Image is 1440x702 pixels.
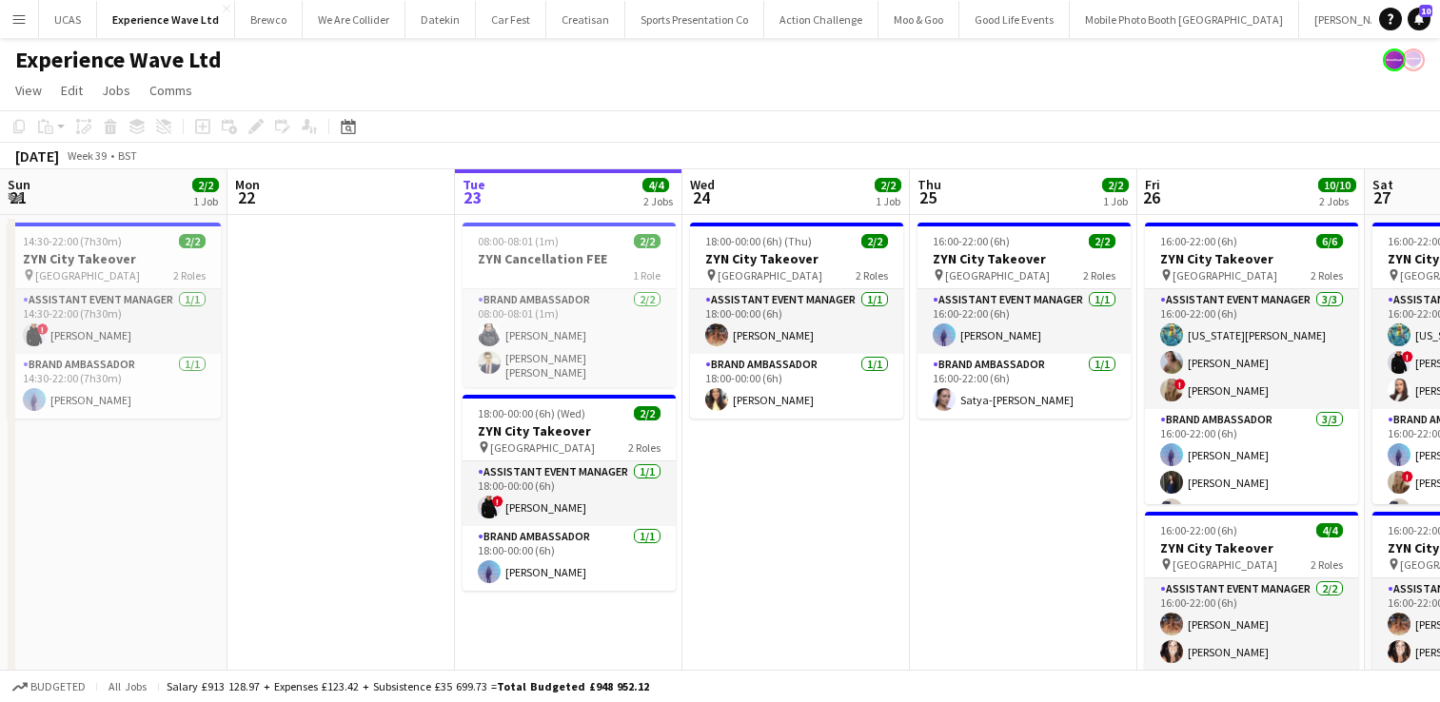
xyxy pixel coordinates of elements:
[463,422,676,439] h3: ZYN City Takeover
[1070,1,1299,38] button: Mobile Photo Booth [GEOGRAPHIC_DATA]
[643,194,673,208] div: 2 Jobs
[917,354,1131,419] app-card-role: Brand Ambassador1/116:00-22:00 (6h)Satya-[PERSON_NAME]
[642,178,669,192] span: 4/4
[1145,223,1358,504] app-job-card: 16:00-22:00 (6h)6/6ZYN City Takeover [GEOGRAPHIC_DATA]2 RolesAssistant Event Manager3/316:00-22:0...
[1174,379,1186,390] span: !
[1318,178,1356,192] span: 10/10
[546,1,625,38] button: Creatisan
[1402,351,1413,362] span: !
[167,679,649,693] div: Salary £913 128.97 + Expenses £123.42 + Subsistence £35 699.73 =
[1083,268,1115,283] span: 2 Roles
[235,1,303,38] button: Brewco
[118,148,137,163] div: BST
[915,186,941,208] span: 25
[1299,1,1411,38] button: [PERSON_NAME]
[173,268,206,283] span: 2 Roles
[1145,176,1160,193] span: Fri
[1372,176,1393,193] span: Sat
[1145,578,1358,671] app-card-role: Assistant Event Manager2/216:00-22:00 (6h)[PERSON_NAME][PERSON_NAME]
[105,679,150,693] span: All jobs
[30,680,86,693] span: Budgeted
[690,223,903,419] app-job-card: 18:00-00:00 (6h) (Thu)2/2ZYN City Takeover [GEOGRAPHIC_DATA]2 RolesAssistant Event Manager1/118:0...
[1102,178,1129,192] span: 2/2
[861,234,888,248] span: 2/2
[102,82,130,99] span: Jobs
[1145,539,1358,556] h3: ZYN City Takeover
[633,268,661,283] span: 1 Role
[8,354,221,419] app-card-role: Brand Ambassador1/114:30-22:00 (7h30m)[PERSON_NAME]
[690,289,903,354] app-card-role: Assistant Event Manager1/118:00-00:00 (6h)[PERSON_NAME]
[53,78,90,103] a: Edit
[463,223,676,387] app-job-card: 08:00-08:01 (1m)2/2ZYN Cancellation FEE1 RoleBrand Ambassador2/208:00-08:01 (1m)[PERSON_NAME][PER...
[8,250,221,267] h3: ZYN City Takeover
[192,178,219,192] span: 2/2
[193,194,218,208] div: 1 Job
[37,323,49,335] span: !
[463,289,676,387] app-card-role: Brand Ambassador2/208:00-08:01 (1m)[PERSON_NAME][PERSON_NAME] [PERSON_NAME]
[1173,557,1277,572] span: [GEOGRAPHIC_DATA]
[1408,8,1430,30] a: 10
[1402,49,1425,71] app-user-avatar: Sophie Barnes
[463,250,676,267] h3: ZYN Cancellation FEE
[8,223,221,419] div: 14:30-22:00 (7h30m)2/2ZYN City Takeover [GEOGRAPHIC_DATA]2 RolesAssistant Event Manager1/114:30-2...
[718,268,822,283] span: [GEOGRAPHIC_DATA]
[492,496,503,507] span: !
[5,186,30,208] span: 21
[63,148,110,163] span: Week 39
[463,461,676,526] app-card-role: Assistant Event Manager1/118:00-00:00 (6h)![PERSON_NAME]
[1316,234,1343,248] span: 6/6
[856,268,888,283] span: 2 Roles
[764,1,878,38] button: Action Challenge
[1145,250,1358,267] h3: ZYN City Takeover
[10,676,89,697] button: Budgeted
[39,1,97,38] button: UCAS
[1142,186,1160,208] span: 26
[959,1,1070,38] button: Good Life Events
[463,176,485,193] span: Tue
[628,440,661,455] span: 2 Roles
[1173,268,1277,283] span: [GEOGRAPHIC_DATA]
[15,46,222,74] h1: Experience Wave Ltd
[1311,557,1343,572] span: 2 Roles
[303,1,405,38] button: We Are Collider
[917,250,1131,267] h3: ZYN City Takeover
[97,1,235,38] button: Experience Wave Ltd
[497,679,649,693] span: Total Budgeted £948 952.12
[625,1,764,38] button: Sports Presentation Co
[933,234,1010,248] span: 16:00-22:00 (6h)
[1316,523,1343,537] span: 4/4
[1383,49,1406,71] app-user-avatar: Lucy Carpenter
[1402,471,1413,482] span: !
[94,78,138,103] a: Jobs
[1089,234,1115,248] span: 2/2
[687,186,715,208] span: 24
[142,78,200,103] a: Comms
[476,1,546,38] button: Car Fest
[1419,5,1432,17] span: 10
[1145,289,1358,409] app-card-role: Assistant Event Manager3/316:00-22:00 (6h)[US_STATE][PERSON_NAME][PERSON_NAME]![PERSON_NAME]
[61,82,83,99] span: Edit
[1370,186,1393,208] span: 27
[15,82,42,99] span: View
[149,82,192,99] span: Comms
[917,289,1131,354] app-card-role: Assistant Event Manager1/116:00-22:00 (6h)[PERSON_NAME]
[35,268,140,283] span: [GEOGRAPHIC_DATA]
[8,176,30,193] span: Sun
[405,1,476,38] button: Datekin
[1103,194,1128,208] div: 1 Job
[478,234,559,248] span: 08:00-08:01 (1m)
[1311,268,1343,283] span: 2 Roles
[690,250,903,267] h3: ZYN City Takeover
[478,406,585,420] span: 18:00-00:00 (6h) (Wed)
[634,234,661,248] span: 2/2
[878,1,959,38] button: Moo & Goo
[876,194,900,208] div: 1 Job
[15,146,59,166] div: [DATE]
[945,268,1050,283] span: [GEOGRAPHIC_DATA]
[463,395,676,591] app-job-card: 18:00-00:00 (6h) (Wed)2/2ZYN City Takeover [GEOGRAPHIC_DATA]2 RolesAssistant Event Manager1/118:0...
[235,176,260,193] span: Mon
[1319,194,1355,208] div: 2 Jobs
[8,78,49,103] a: View
[490,440,595,455] span: [GEOGRAPHIC_DATA]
